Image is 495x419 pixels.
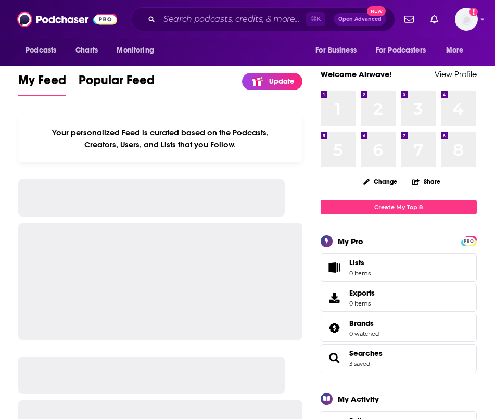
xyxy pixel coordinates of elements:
[349,319,379,328] a: Brands
[75,43,98,58] span: Charts
[324,290,345,305] span: Exports
[349,330,379,337] a: 0 watched
[349,319,374,328] span: Brands
[412,171,441,192] button: Share
[117,43,154,58] span: Monitoring
[17,9,117,29] img: Podchaser - Follow, Share and Rate Podcasts
[463,236,475,244] a: PRO
[321,253,477,282] a: Lists
[369,41,441,60] button: open menu
[349,270,371,277] span: 0 items
[242,73,302,90] a: Update
[79,72,155,94] span: Popular Feed
[338,394,379,404] div: My Activity
[324,321,345,335] a: Brands
[367,6,386,16] span: New
[463,237,475,245] span: PRO
[321,200,477,214] a: Create My Top 8
[435,69,477,79] a: View Profile
[349,288,375,298] span: Exports
[131,7,395,31] div: Search podcasts, credits, & more...
[455,8,478,31] button: Show profile menu
[269,77,294,86] p: Update
[18,41,70,60] button: open menu
[321,284,477,312] a: Exports
[338,236,363,246] div: My Pro
[79,72,155,96] a: Popular Feed
[349,300,375,307] span: 0 items
[69,41,104,60] a: Charts
[439,41,477,60] button: open menu
[376,43,426,58] span: For Podcasters
[426,10,442,28] a: Show notifications dropdown
[357,175,403,188] button: Change
[334,13,386,26] button: Open AdvancedNew
[26,43,56,58] span: Podcasts
[455,8,478,31] img: User Profile
[18,72,66,96] a: My Feed
[109,41,167,60] button: open menu
[18,115,302,162] div: Your personalized Feed is curated based on the Podcasts, Creators, Users, and Lists that you Follow.
[469,8,478,16] svg: Add a profile image
[324,351,345,365] a: Searches
[455,8,478,31] span: Logged in as AirwaveMedia
[338,17,382,22] span: Open Advanced
[159,11,306,28] input: Search podcasts, credits, & more...
[446,43,464,58] span: More
[349,258,364,268] span: Lists
[321,344,477,372] span: Searches
[324,260,345,275] span: Lists
[321,69,392,79] a: Welcome Airwave!
[349,360,370,367] a: 3 saved
[321,314,477,342] span: Brands
[349,349,383,358] a: Searches
[400,10,418,28] a: Show notifications dropdown
[308,41,370,60] button: open menu
[18,72,66,94] span: My Feed
[306,12,325,26] span: ⌘ K
[315,43,357,58] span: For Business
[349,258,371,268] span: Lists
